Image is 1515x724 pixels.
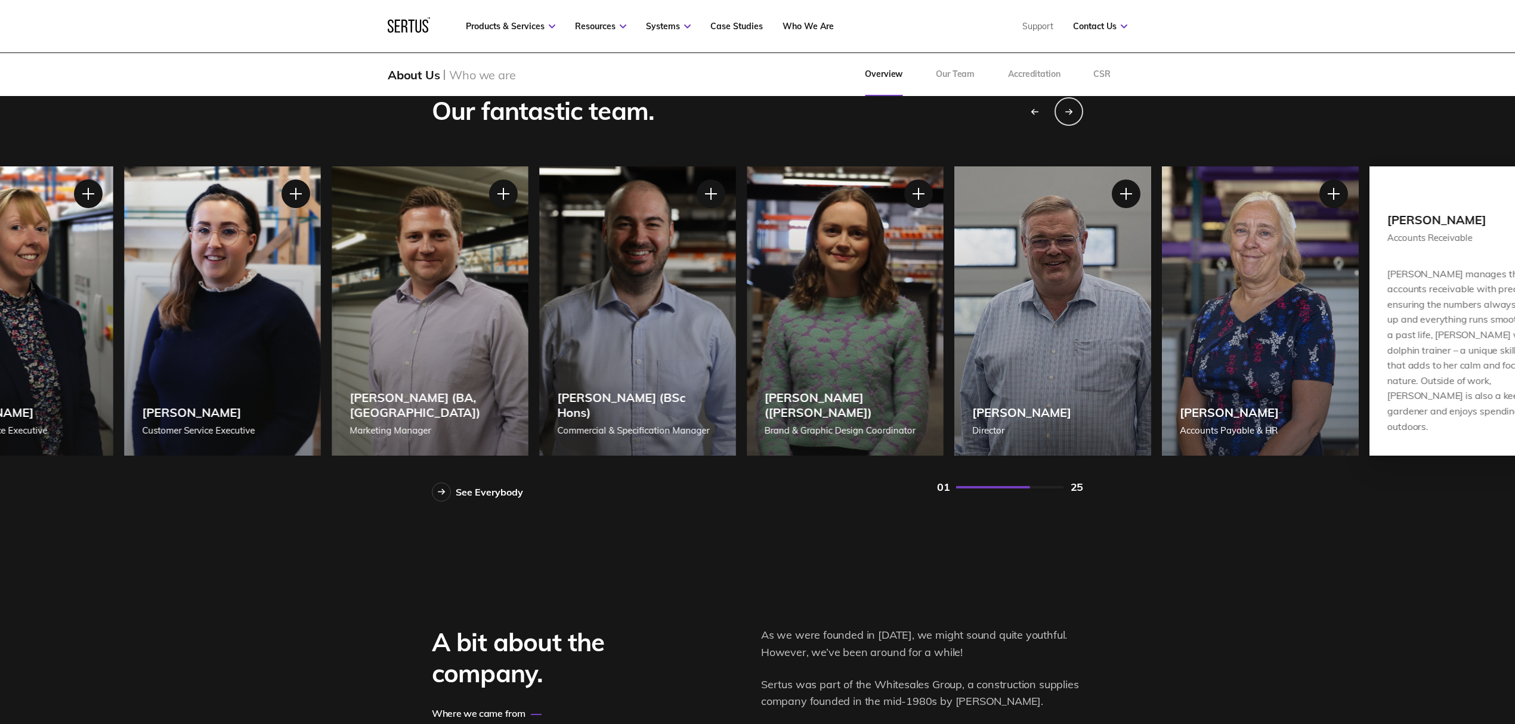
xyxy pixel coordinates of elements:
[142,423,255,438] div: Customer Service Executive
[1301,586,1515,724] iframe: Chat Widget
[761,676,1083,711] p: Sertus was part of the Whitesales Group, a construction supplies company founded in the mid-1980s...
[432,707,670,719] div: Where we came from
[765,423,926,438] div: Brand & Graphic Design Coordinator
[466,21,555,32] a: Products & Services
[142,405,255,420] div: [PERSON_NAME]
[765,390,926,420] div: [PERSON_NAME] ([PERSON_NAME])
[432,627,670,689] div: A bit about the company.
[432,482,523,502] a: See Everybody
[646,21,691,32] a: Systems
[456,486,523,498] div: See Everybody
[350,423,511,438] div: Marketing Manager
[575,21,626,32] a: Resources
[1055,97,1083,126] div: Next slide
[1077,53,1127,96] a: CSR
[972,423,1071,438] div: Director
[449,67,515,82] div: Who we are
[783,21,834,32] a: Who We Are
[972,405,1071,420] div: [PERSON_NAME]
[991,53,1077,96] a: Accreditation
[1180,405,1279,420] div: [PERSON_NAME]
[710,21,763,32] a: Case Studies
[388,67,440,82] div: About Us
[937,480,950,494] div: 01
[557,390,718,420] div: [PERSON_NAME] (BSc Hons)
[1073,21,1127,32] a: Contact Us
[1180,423,1279,438] div: Accounts Payable & HR
[557,423,718,438] div: Commercial & Specification Manager
[350,390,511,420] div: [PERSON_NAME] (BA, [GEOGRAPHIC_DATA])
[919,53,991,96] a: Our Team
[432,95,654,127] div: Our fantastic team.
[1071,480,1083,494] div: 25
[1020,97,1049,126] div: Previous slide
[761,627,1083,661] p: As we were founded in [DATE], we might sound quite youthful. However, we’ve been around for a while!
[1022,21,1053,32] a: Support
